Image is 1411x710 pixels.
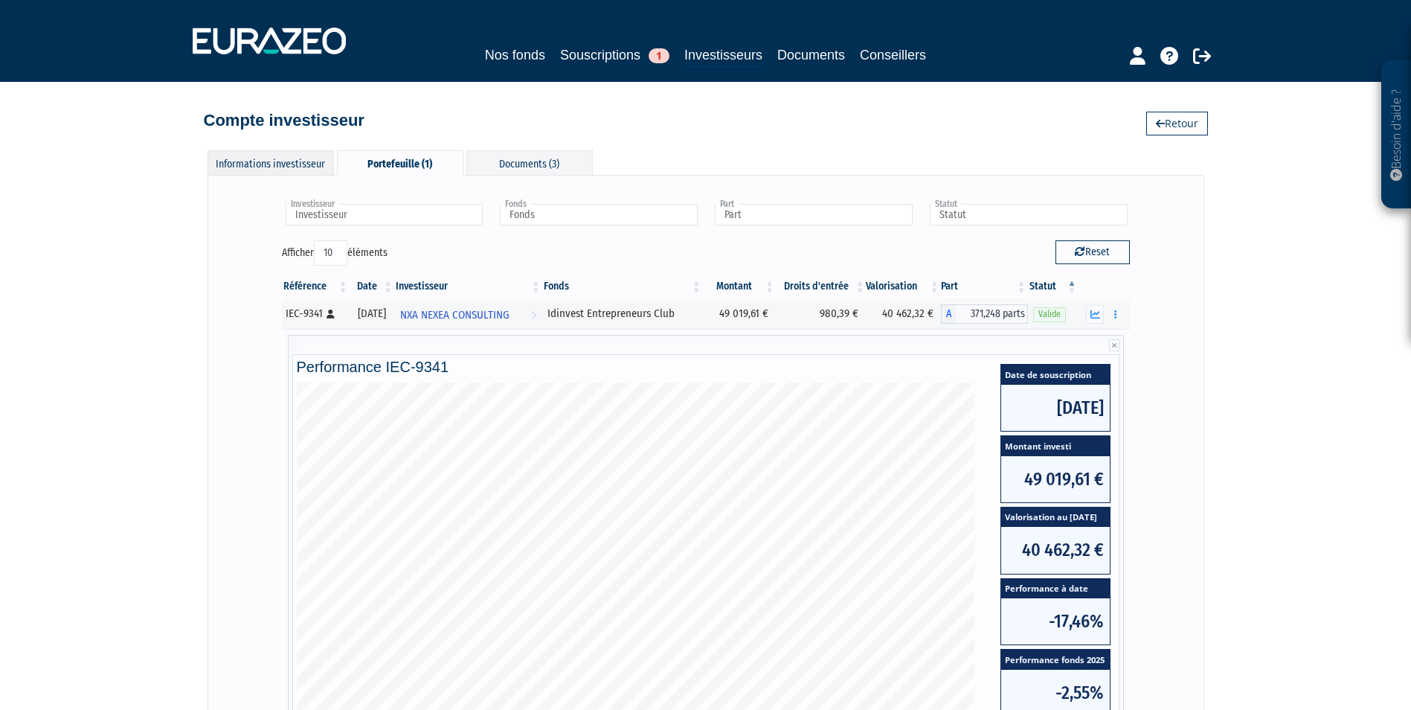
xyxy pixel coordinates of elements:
[860,45,926,65] a: Conseillers
[394,299,542,329] a: NXA NEXEA CONSULTING
[466,150,593,175] div: Documents (3)
[866,274,940,299] th: Valorisation: activer pour trier la colonne par ordre croissant
[286,306,344,322] div: IEC-9341
[1146,112,1208,135] a: Retour
[649,48,669,63] span: 1
[1033,307,1066,322] span: Valide
[1001,365,1110,385] span: Date de souscription
[394,274,542,299] th: Investisseur: activer pour trier la colonne par ordre croissant
[1001,385,1110,431] span: [DATE]
[941,304,956,324] span: A
[400,301,510,329] span: NXA NEXEA CONSULTING
[350,274,395,299] th: Date: activer pour trier la colonne par ordre croissant
[327,310,335,319] i: [Français] Personne physique
[282,274,350,299] th: Référence : activer pour trier la colonne par ordre croissant
[1001,579,1110,599] span: Performance à date
[355,306,390,322] div: [DATE]
[777,45,845,65] a: Documents
[956,304,1028,324] span: 371,248 parts
[1001,650,1110,670] span: Performance fonds 2025
[337,150,463,176] div: Portefeuille (1)
[703,299,776,329] td: 49 019,61 €
[776,299,866,329] td: 980,39 €
[193,28,346,54] img: 1732889491-logotype_eurazeo_blanc_rvb.png
[485,45,545,65] a: Nos fonds
[531,301,536,329] i: Voir l'investisseur
[560,45,669,65] a: Souscriptions1
[941,304,1028,324] div: A - Idinvest Entrepreneurs Club
[297,359,1115,375] h4: Performance IEC-9341
[776,274,866,299] th: Droits d'entrée: activer pour trier la colonne par ordre croissant
[1001,436,1110,456] span: Montant investi
[208,150,334,175] div: Informations investisseur
[547,306,698,322] div: Idinvest Entrepreneurs Club
[314,240,347,266] select: Afficheréléments
[866,299,940,329] td: 40 462,32 €
[1028,274,1079,299] th: Statut : activer pour trier la colonne par ordre d&eacute;croissant
[542,274,703,299] th: Fonds: activer pour trier la colonne par ordre croissant
[1001,508,1110,528] span: Valorisation au [DATE]
[1001,527,1110,573] span: 40 462,32 €
[1001,456,1110,502] span: 49 019,61 €
[1001,598,1110,645] span: -17,46%
[282,240,388,266] label: Afficher éléments
[703,274,776,299] th: Montant: activer pour trier la colonne par ordre croissant
[684,45,762,68] a: Investisseurs
[1388,68,1405,202] p: Besoin d'aide ?
[1055,240,1130,264] button: Reset
[941,274,1028,299] th: Part: activer pour trier la colonne par ordre croissant
[204,112,364,129] h4: Compte investisseur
